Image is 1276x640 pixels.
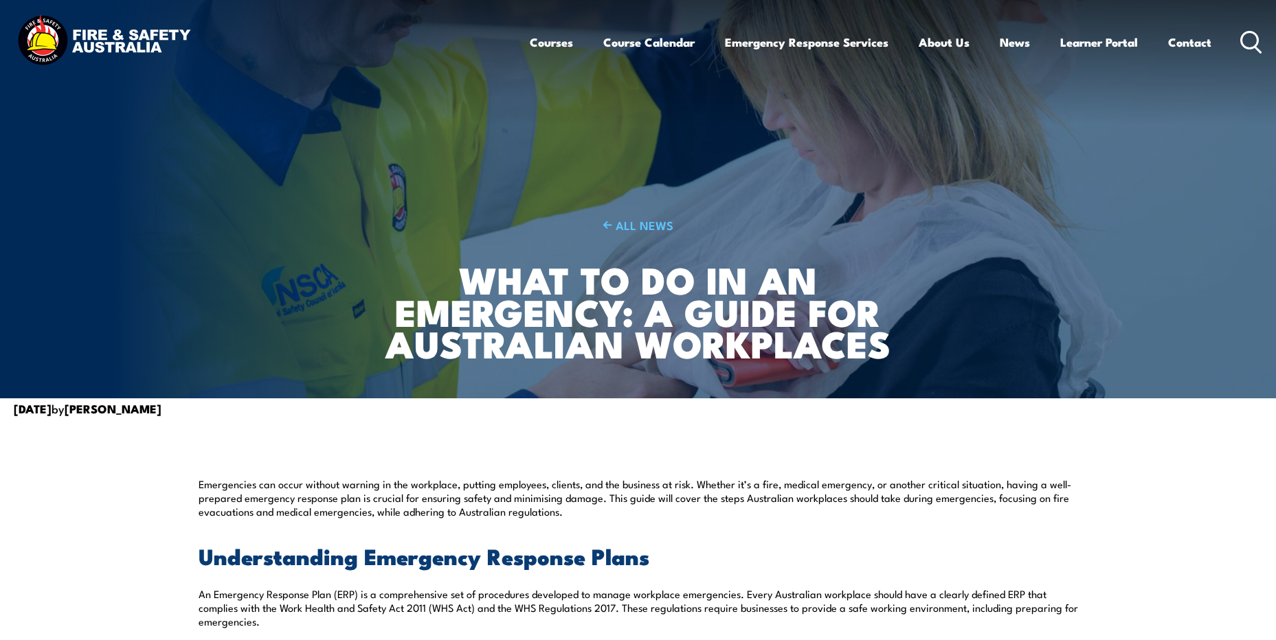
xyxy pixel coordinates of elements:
[199,587,1078,628] p: An Emergency Response Plan (ERP) is a comprehensive set of procedures developed to manage workpla...
[14,400,161,417] span: by
[530,24,573,60] a: Courses
[199,477,1078,518] p: Emergencies can occur without warning in the workplace, putting employees, clients, and the busin...
[603,24,695,60] a: Course Calendar
[14,400,52,418] strong: [DATE]
[725,24,888,60] a: Emergency Response Services
[368,263,908,359] h1: What to Do in an Emergency: A Guide for Australian Workplaces
[1000,24,1030,60] a: News
[368,217,908,233] a: ALL NEWS
[1168,24,1211,60] a: Contact
[65,400,161,418] strong: [PERSON_NAME]
[1060,24,1138,60] a: Learner Portal
[919,24,970,60] a: About Us
[199,546,1078,565] h2: Understanding Emergency Response Plans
